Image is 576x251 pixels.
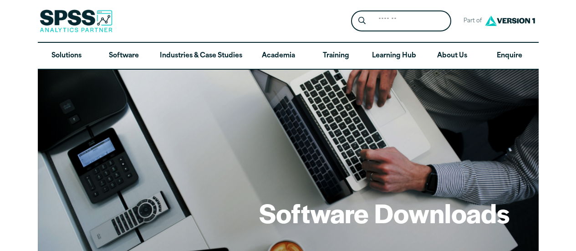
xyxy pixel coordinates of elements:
a: Academia [250,43,307,69]
a: Software [95,43,153,69]
img: SPSS Analytics Partner [40,10,112,32]
a: Training [307,43,364,69]
button: Search magnifying glass icon [353,13,370,30]
svg: Search magnifying glass icon [358,17,366,25]
span: Part of [459,15,483,28]
a: Solutions [38,43,95,69]
h1: Software Downloads [259,195,510,231]
img: Version1 Logo [483,12,537,29]
a: Industries & Case Studies [153,43,250,69]
nav: Desktop version of site main menu [38,43,539,69]
a: About Us [423,43,481,69]
a: Enquire [481,43,538,69]
a: Learning Hub [365,43,423,69]
form: Site Header Search Form [351,10,451,32]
